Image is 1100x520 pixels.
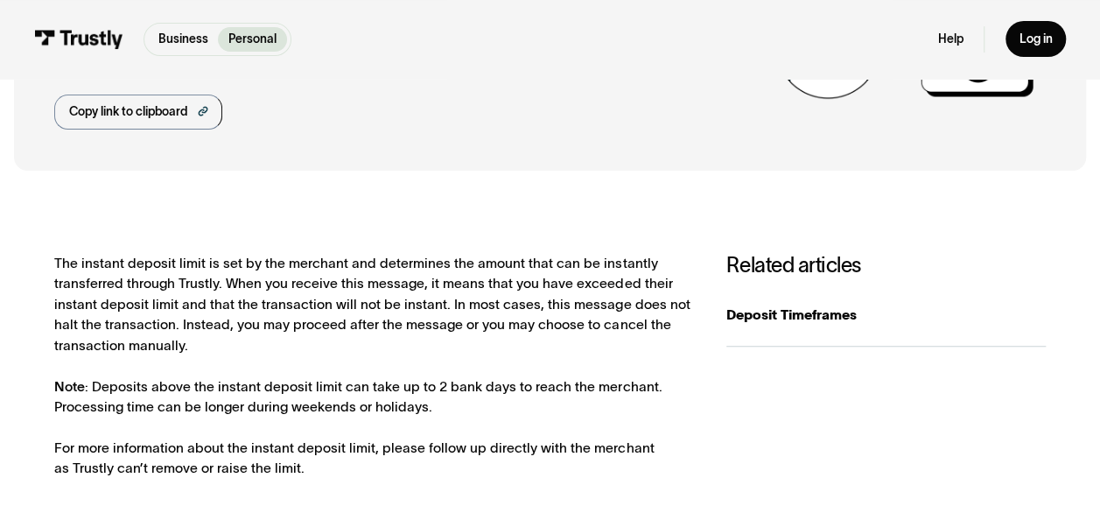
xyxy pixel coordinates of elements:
div: The instant deposit limit is set by the merchant and determines the amount that can be instantly ... [54,253,692,479]
a: Business [148,27,218,52]
img: Trustly Logo [34,30,123,48]
a: Log in [1005,21,1066,57]
div: Log in [1019,32,1052,47]
div: Deposit Timeframes [726,305,1045,325]
p: Business [158,31,208,49]
h3: Related articles [726,253,1045,278]
a: Personal [218,27,286,52]
p: Personal [228,31,277,49]
a: Help [938,32,963,47]
div: Copy link to clipboard [69,103,187,122]
strong: Note [54,379,85,394]
a: Deposit Timeframes [726,285,1045,347]
a: Copy link to clipboard [54,95,222,130]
